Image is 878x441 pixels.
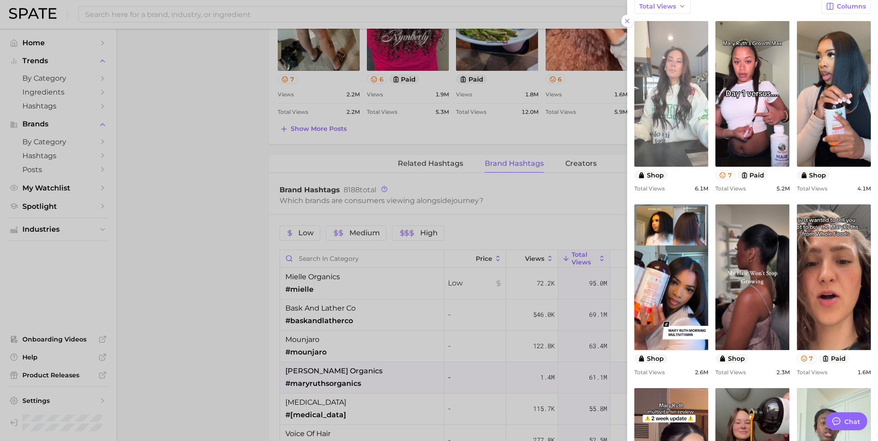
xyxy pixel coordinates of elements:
[715,185,746,192] span: Total Views
[639,3,676,10] span: Total Views
[797,170,830,180] button: shop
[818,354,849,363] button: paid
[715,354,749,363] button: shop
[634,369,665,376] span: Total Views
[776,369,790,376] span: 2.3m
[776,185,790,192] span: 5.2m
[797,185,827,192] span: Total Views
[715,369,746,376] span: Total Views
[737,170,768,180] button: paid
[797,354,817,363] button: 7
[634,170,667,180] button: shop
[695,369,708,376] span: 2.6m
[857,369,871,376] span: 1.6m
[797,369,827,376] span: Total Views
[634,354,667,363] button: shop
[857,185,871,192] span: 4.1m
[634,185,665,192] span: Total Views
[695,185,708,192] span: 6.1m
[837,3,866,10] span: Columns
[715,170,736,180] button: 7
